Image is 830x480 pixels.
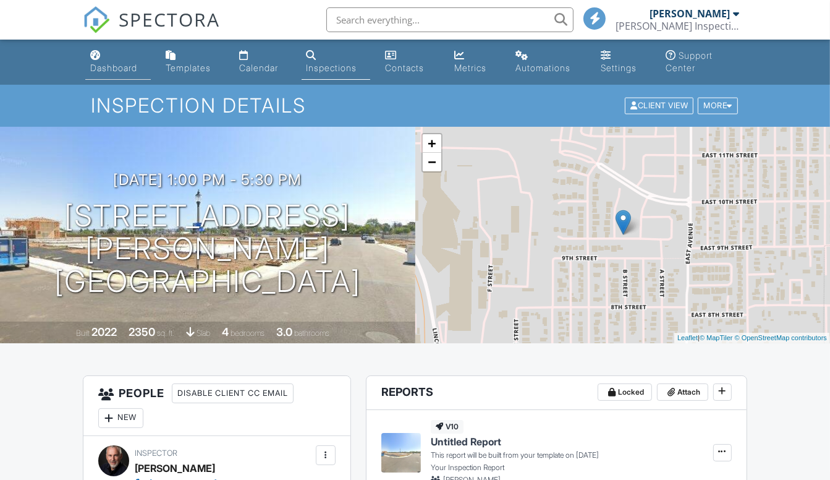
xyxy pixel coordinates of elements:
[625,98,693,114] div: Client View
[172,384,294,403] div: Disable Client CC Email
[85,45,151,80] a: Dashboard
[666,50,713,73] div: Support Center
[91,95,739,116] h1: Inspection Details
[157,328,174,338] span: sq. ft.
[83,376,350,436] h3: People
[240,62,279,73] div: Calendar
[20,200,396,298] h1: [STREET_ADDRESS][PERSON_NAME] [GEOGRAPHIC_DATA]
[515,62,570,73] div: Automations
[677,334,698,341] a: Leaflet
[735,334,827,341] a: © OpenStreetMap contributors
[302,45,371,80] a: Inspections
[166,62,211,73] div: Templates
[222,325,229,338] div: 4
[90,62,137,73] div: Dashboard
[276,325,292,338] div: 3.0
[624,100,697,109] a: Client View
[380,45,439,80] a: Contacts
[83,6,110,33] img: The Best Home Inspection Software - Spectora
[161,45,224,80] a: Templates
[674,333,830,343] div: |
[661,45,745,80] a: Support Center
[91,325,117,338] div: 2022
[700,334,733,341] a: © MapTiler
[235,45,292,80] a: Calendar
[135,459,215,478] div: [PERSON_NAME]
[76,328,90,338] span: Built
[119,6,220,32] span: SPECTORA
[231,328,265,338] span: bedrooms
[113,171,302,188] h3: [DATE] 1:00 pm - 5:30 pm
[423,134,441,153] a: Zoom in
[83,17,220,43] a: SPECTORA
[326,7,574,32] input: Search everything...
[596,45,651,80] a: Settings
[197,328,210,338] span: slab
[135,448,177,458] span: Inspector
[129,325,155,338] div: 2350
[454,62,486,73] div: Metrics
[616,20,739,32] div: Moylan Inspections
[385,62,424,73] div: Contacts
[650,7,730,20] div: [PERSON_NAME]
[698,98,738,114] div: More
[510,45,586,80] a: Automations (Basic)
[449,45,501,80] a: Metrics
[98,408,143,428] div: New
[601,62,637,73] div: Settings
[294,328,329,338] span: bathrooms
[307,62,357,73] div: Inspections
[423,153,441,171] a: Zoom out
